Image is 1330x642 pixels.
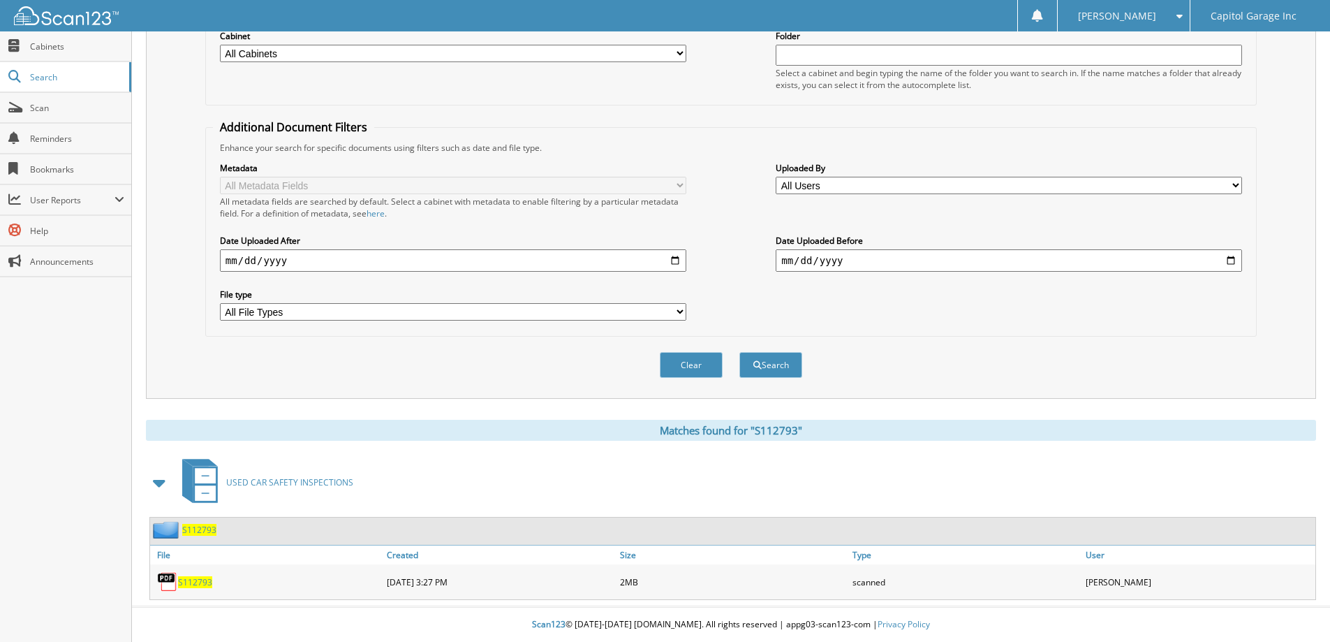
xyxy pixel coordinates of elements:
a: USED CAR SAFETY INSPECTIONS [174,455,353,510]
div: All metadata fields are searched by default. Select a cabinet with metadata to enable filtering b... [220,196,686,219]
span: Capitol Garage Inc [1211,12,1296,20]
a: File [150,546,383,564]
div: scanned [849,568,1082,596]
div: [DATE] 3:27 PM [383,568,616,596]
button: Search [739,352,802,378]
label: Cabinet [220,30,686,42]
span: Reminders [30,133,124,145]
a: Type [849,546,1082,564]
input: start [220,249,686,272]
span: USED CAR SAFETY INSPECTIONS [226,476,353,488]
button: Clear [660,352,723,378]
div: [PERSON_NAME] [1082,568,1315,596]
span: Scan [30,102,124,114]
label: Date Uploaded Before [776,235,1242,247]
a: User [1082,546,1315,564]
div: © [DATE]-[DATE] [DOMAIN_NAME]. All rights reserved | appg03-scan123-com | [132,608,1330,642]
img: PDF.png [157,571,178,592]
iframe: Chat Widget [1260,575,1330,642]
div: 2MB [616,568,850,596]
span: User Reports [30,194,114,206]
label: File type [220,289,686,300]
legend: Additional Document Filters [213,119,374,135]
a: Privacy Policy [878,618,930,630]
a: S112793 [178,576,212,588]
img: scan123-logo-white.svg [14,6,119,25]
div: Enhance your search for specific documents using filters such as date and file type. [213,142,1249,154]
span: Announcements [30,256,124,268]
a: S112793 [182,524,216,536]
input: end [776,249,1242,272]
span: Scan123 [532,618,566,630]
span: Search [30,71,122,83]
label: Metadata [220,162,686,174]
span: [PERSON_NAME] [1078,12,1156,20]
a: Size [616,546,850,564]
div: Select a cabinet and begin typing the name of the folder you want to search in. If the name match... [776,67,1242,91]
span: Bookmarks [30,163,124,175]
label: Uploaded By [776,162,1242,174]
label: Folder [776,30,1242,42]
label: Date Uploaded After [220,235,686,247]
span: Help [30,225,124,237]
span: Cabinets [30,41,124,52]
a: Created [383,546,616,564]
img: folder2.png [153,521,182,539]
a: here [367,207,385,219]
div: Matches found for "S112793" [146,420,1316,441]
